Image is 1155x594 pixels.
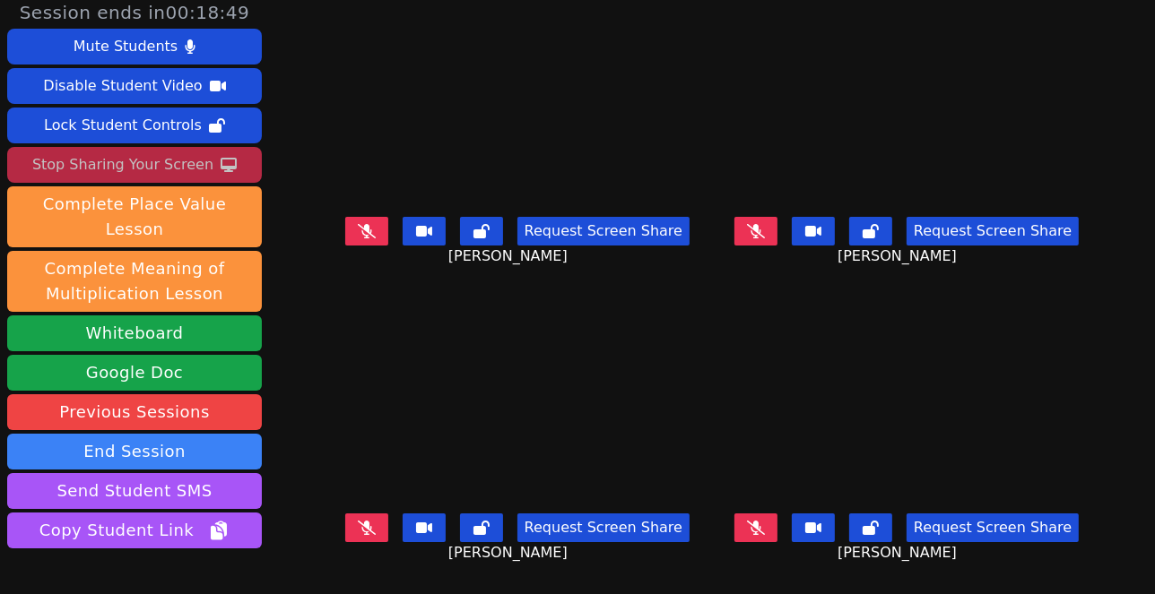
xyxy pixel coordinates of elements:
[43,72,202,100] div: Disable Student Video
[7,186,262,247] button: Complete Place Value Lesson
[517,217,690,245] button: Request Screen Share
[7,434,262,469] button: End Session
[7,315,262,351] button: Whiteboard
[166,2,250,23] time: 00:18:49
[7,108,262,143] button: Lock Student Controls
[7,355,262,391] a: Google Doc
[39,518,230,543] span: Copy Student Link
[74,32,178,61] div: Mute Students
[7,512,262,548] button: Copy Student Link
[838,542,961,564] span: [PERSON_NAME]
[7,394,262,430] a: Previous Sessions
[838,245,961,267] span: [PERSON_NAME]
[7,68,262,104] button: Disable Student Video
[7,29,262,65] button: Mute Students
[7,251,262,312] button: Complete Meaning of Multiplication Lesson
[7,147,262,183] button: Stop Sharing Your Screen
[448,245,572,267] span: [PERSON_NAME]
[32,151,213,179] div: Stop Sharing Your Screen
[44,111,202,140] div: Lock Student Controls
[7,473,262,509] button: Send Student SMS
[448,542,572,564] span: [PERSON_NAME]
[517,513,690,542] button: Request Screen Share
[907,217,1079,245] button: Request Screen Share
[907,513,1079,542] button: Request Screen Share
